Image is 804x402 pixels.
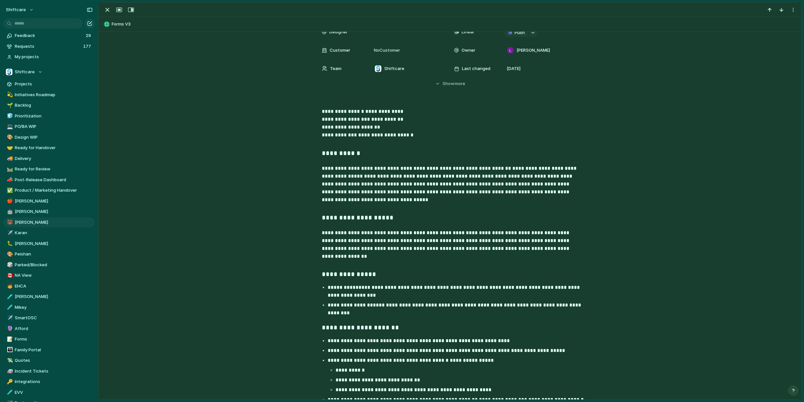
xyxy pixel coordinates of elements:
[112,21,798,27] span: Forms V3
[507,65,521,72] span: [DATE]
[15,113,93,119] span: Prioritization
[15,102,93,109] span: Backlog
[6,293,12,300] button: 🧪
[7,197,11,205] div: 🍎
[3,122,95,131] a: 💻PO/BA WIP
[3,271,95,280] div: 🇨🇦NA View
[7,282,11,290] div: 🧒
[7,367,11,375] div: 🚑
[15,272,93,279] span: NA View
[7,272,11,279] div: 🇨🇦
[15,219,93,226] span: [PERSON_NAME]
[3,143,95,153] div: 🤝Ready for Handover
[3,324,95,334] div: 🔮Afford
[3,185,95,195] a: ✅Product / Marketing Handover
[3,228,95,238] div: ✈️Karan
[15,208,93,215] span: [PERSON_NAME]
[15,251,93,257] span: Peishan
[3,292,95,302] a: 🧪[PERSON_NAME]
[3,366,95,376] a: 🚑Incident Tickets
[6,389,12,396] button: 🧪
[3,356,95,365] div: 💸Quotes
[15,32,84,39] span: Feedback
[7,346,11,354] div: 👪
[6,198,12,204] button: 🍎
[6,378,12,385] button: 🔑
[15,325,93,332] span: Afford
[3,313,95,323] div: ✈️SmartOSC
[3,175,95,185] a: 📣Post-Release Dashboard
[3,334,95,344] a: 📝Forms
[3,303,95,312] div: 🧪Mikey
[7,208,11,216] div: 🤖
[6,251,12,257] button: 🎨
[3,377,95,387] a: 🔑Integrations
[15,69,35,75] span: Shiftcare
[6,113,12,119] button: 🧊
[3,218,95,227] a: 🐻[PERSON_NAME]
[6,240,12,247] button: 🐛
[3,388,95,397] a: 🧪EVV
[504,28,528,37] button: Push
[6,208,12,215] button: 🤖
[3,281,95,291] a: 🧒EHCA
[15,187,93,194] span: Product / Marketing Handover
[15,54,93,60] span: My projects
[15,123,93,130] span: PO/BA WIP
[3,249,95,259] div: 🎨Peishan
[6,123,12,130] button: 💻
[86,32,92,39] span: 29
[7,304,11,311] div: 🧪
[15,336,93,342] span: Forms
[7,293,11,301] div: 🧪
[15,43,81,50] span: Requests
[329,29,348,35] span: Designer
[372,47,400,54] span: No Customer
[6,325,12,332] button: 🔮
[3,260,95,270] div: 🎲Parked/Blocked
[3,132,95,142] a: 🎨Design WIP
[15,262,93,268] span: Parked/Blocked
[15,378,93,385] span: Integrations
[7,133,11,141] div: 🎨
[3,239,95,249] a: 🐛[PERSON_NAME]
[7,325,11,332] div: 🔮
[15,347,93,353] span: Family Portal
[455,80,465,87] span: more
[6,92,12,98] button: 💫
[6,219,12,226] button: 🐻
[3,207,95,217] a: 🤖[PERSON_NAME]
[3,90,95,100] div: 💫Initiatives Roadmap
[7,102,11,109] div: 🌱
[15,145,93,151] span: Ready for Handover
[6,336,12,342] button: 📝
[7,378,11,386] div: 🔑
[3,196,95,206] a: 🍎[PERSON_NAME]
[6,304,12,311] button: 🧪
[462,47,475,54] span: Owner
[15,81,93,87] span: Projects
[15,92,93,98] span: Initiatives Roadmap
[384,65,404,72] span: Shiftcare
[7,240,11,247] div: 🐛
[3,111,95,121] a: 🧊Prioritization
[6,230,12,236] button: ✈️
[3,164,95,174] div: 🛤️Ready for Review
[7,251,11,258] div: 🎨
[15,357,93,364] span: Quotes
[15,230,93,236] span: Karan
[3,154,95,164] a: 🚚Delivery
[7,166,11,173] div: 🛤️
[7,91,11,98] div: 💫
[6,7,26,13] span: shiftcare
[15,155,93,162] span: Delivery
[7,187,11,194] div: ✅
